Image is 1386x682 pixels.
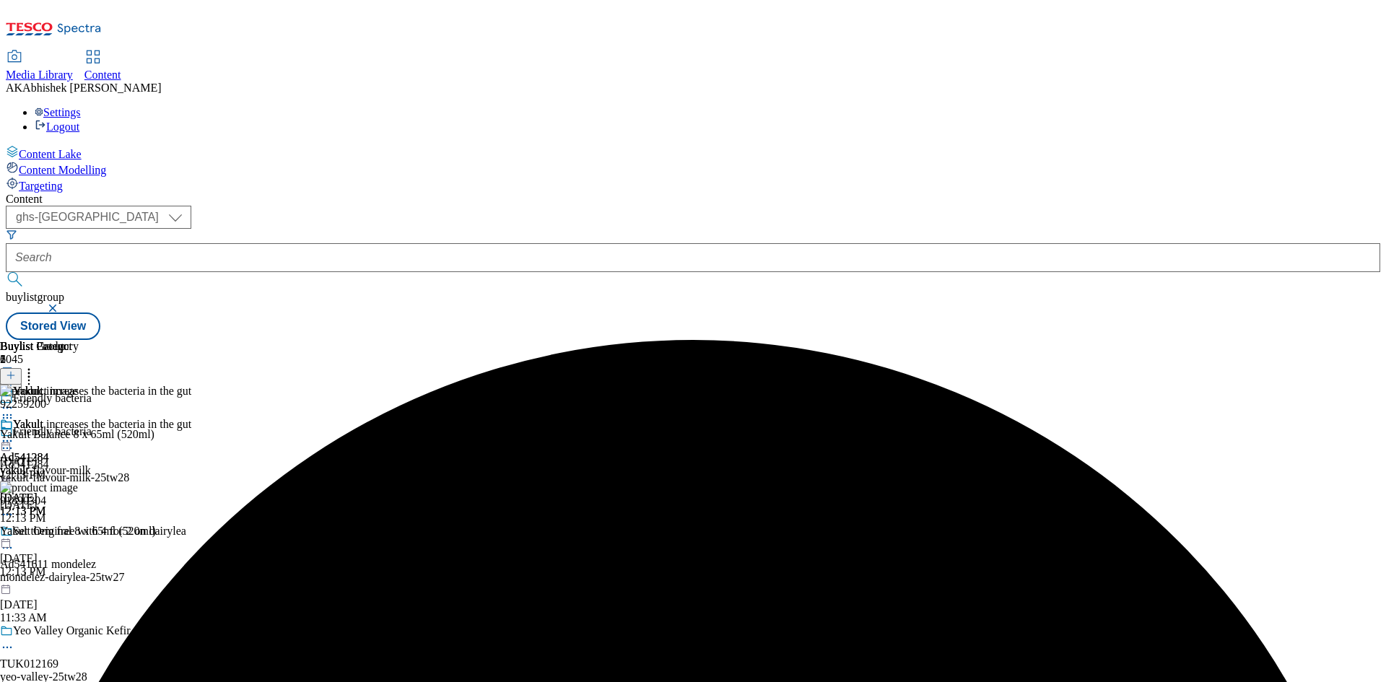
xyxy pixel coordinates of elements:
[6,177,1380,193] a: Targeting
[6,193,1380,206] div: Content
[84,69,121,81] span: Content
[6,229,17,240] svg: Search Filters
[6,69,73,81] span: Media Library
[6,243,1380,272] input: Search
[35,121,79,133] a: Logout
[13,624,131,637] div: Yeo Valley Organic Kefir
[19,180,63,192] span: Targeting
[6,161,1380,177] a: Content Modelling
[35,106,81,118] a: Settings
[6,145,1380,161] a: Content Lake
[6,82,22,94] span: AK
[19,164,106,176] span: Content Modelling
[6,51,73,82] a: Media Library
[6,312,100,340] button: Stored View
[84,51,121,82] a: Content
[13,525,186,538] div: Set them free with 4 for 2 on dairylea
[19,148,82,160] span: Content Lake
[22,82,161,94] span: Abhishek [PERSON_NAME]
[6,291,64,303] span: buylistgroup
